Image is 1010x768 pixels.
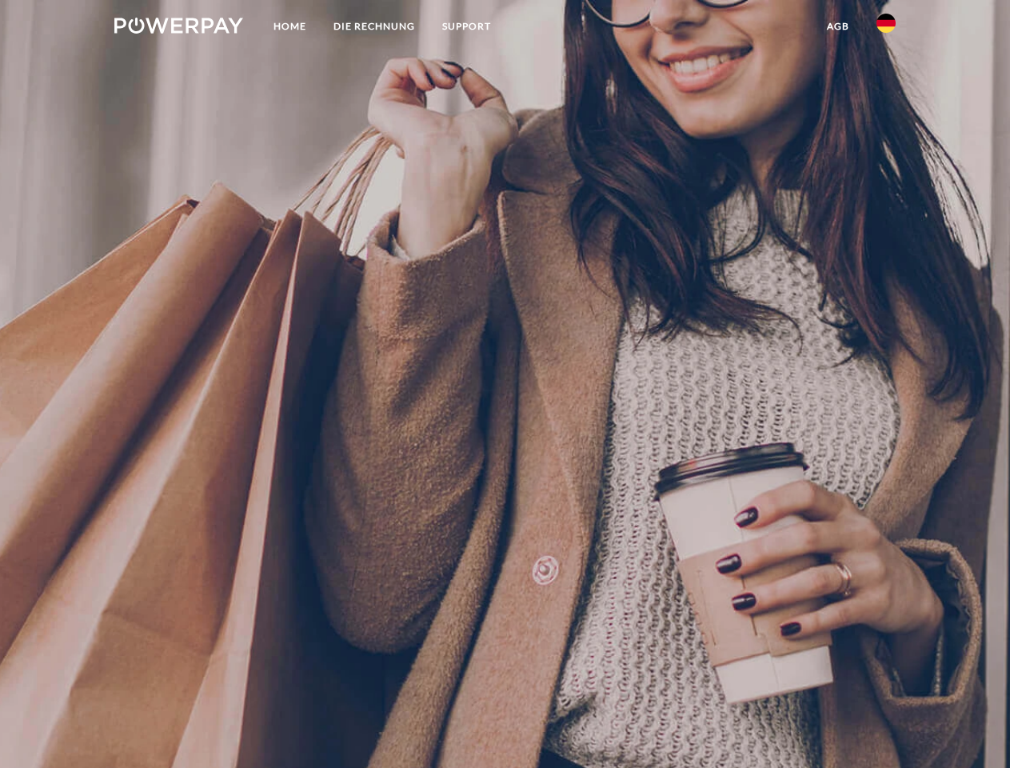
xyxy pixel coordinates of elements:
[260,12,320,41] a: Home
[813,12,863,41] a: agb
[114,18,243,34] img: logo-powerpay-white.svg
[429,12,505,41] a: SUPPORT
[320,12,429,41] a: DIE RECHNUNG
[876,14,896,33] img: de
